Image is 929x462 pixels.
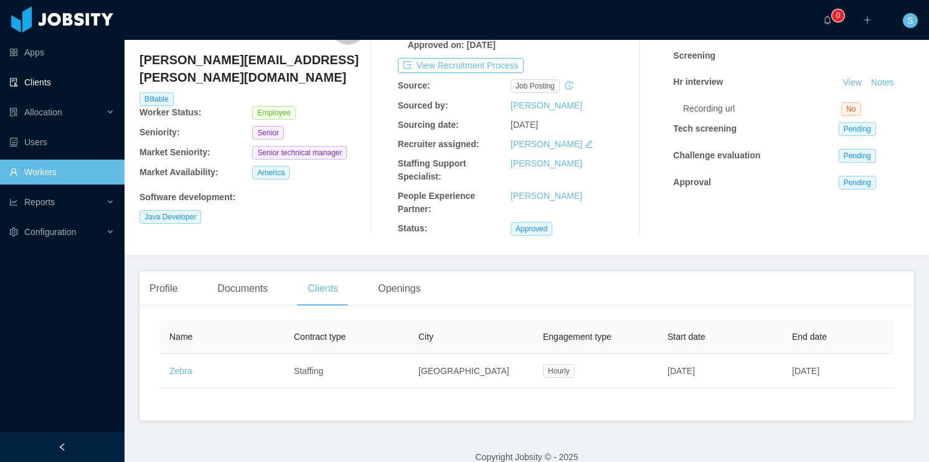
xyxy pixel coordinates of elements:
a: [PERSON_NAME] [511,158,582,168]
i: icon: plus [863,16,872,24]
span: [DATE] [511,120,538,130]
span: Billable [139,92,174,106]
i: icon: setting [9,228,18,236]
div: Clients [298,271,348,306]
span: [DATE] [667,366,695,376]
span: Pending [839,122,876,136]
button: Notes [866,75,899,90]
b: People Experience Partner: [398,191,476,214]
span: Configuration [24,227,76,237]
span: Senior [252,126,284,140]
i: icon: solution [9,108,18,117]
b: Status: [398,223,427,233]
span: Start date [667,332,705,342]
a: icon: appstoreApps [9,40,115,65]
span: Staffing [294,366,323,376]
a: icon: exportView Recruitment Process [398,60,524,70]
span: Contract type [294,332,346,342]
b: Approved on: [DATE] [408,40,496,50]
span: America [252,166,290,180]
sup: 0 [832,9,844,22]
a: icon: userWorkers [9,160,115,185]
b: Software development : [139,192,235,202]
b: Market Availability: [139,167,219,177]
strong: Screening [673,51,715,60]
i: icon: line-chart [9,198,18,206]
b: Market Seniority: [139,147,210,157]
a: icon: robotUsers [9,130,115,155]
span: [DATE] [792,366,819,376]
b: Staffing Support Specialist: [398,158,466,181]
div: Recording url [683,102,841,115]
b: Sourcing date: [398,120,459,130]
div: Documents [207,271,278,306]
a: [PERSON_NAME] [511,139,582,149]
span: End date [792,332,827,342]
strong: Hr interview [673,77,723,87]
span: City [418,332,433,342]
span: Allocation [24,107,62,117]
b: Source: [398,80,430,90]
span: S [907,13,913,28]
b: Seniority: [139,127,180,137]
b: Recruiter assigned: [398,139,479,149]
td: [GEOGRAPHIC_DATA] [408,354,533,388]
a: View [839,77,866,87]
span: Pending [839,149,876,163]
span: Reports [24,197,55,207]
a: Zebra [169,366,192,376]
i: icon: bell [823,16,832,24]
b: Sourced by: [398,100,448,110]
strong: Challenge evaluation [673,150,760,160]
span: Pending [839,176,876,190]
span: Approved [511,222,552,236]
strong: Tech screening [673,123,737,133]
span: Java Developer [139,210,201,224]
a: icon: auditClients [9,70,115,95]
h4: [PERSON_NAME][EMAIL_ADDRESS][PERSON_NAME][DOMAIN_NAME] [139,51,365,86]
span: Senior technical manager [252,146,347,160]
a: [PERSON_NAME] [511,100,582,110]
span: No [841,102,861,116]
b: Worker Status: [139,107,201,117]
span: job posting [511,79,560,93]
div: Openings [368,271,431,306]
i: icon: history [565,81,573,90]
span: Hourly [543,364,575,378]
i: icon: edit [585,140,593,148]
span: Name [169,332,192,342]
strong: Approval [673,177,711,187]
span: Engagement type [543,332,611,342]
a: [PERSON_NAME] [511,191,582,201]
div: Profile [139,271,187,306]
span: Employee [252,106,295,120]
button: icon: exportView Recruitment Process [398,58,524,73]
